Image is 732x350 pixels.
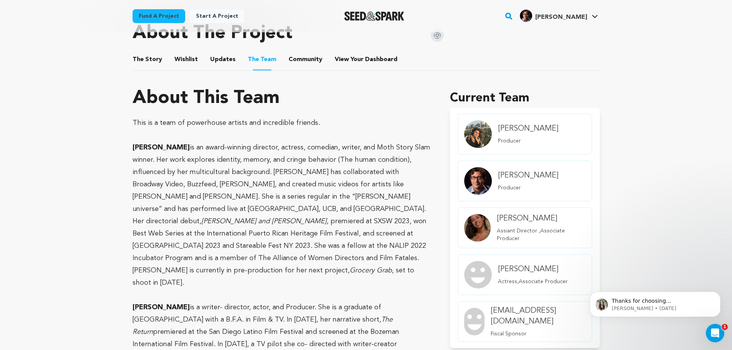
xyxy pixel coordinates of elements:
[248,55,276,64] span: Team
[133,89,280,108] h1: About This Team
[248,55,259,64] span: The
[133,55,162,64] span: Story
[464,261,492,289] img: Team Image
[431,29,444,42] img: Seed&Spark Instagram Icon
[464,214,491,242] img: Team Image
[491,305,585,327] h4: [EMAIL_ADDRESS][DOMAIN_NAME]
[335,55,399,64] a: ViewYourDashboard
[344,12,405,21] a: Seed&Spark Homepage
[133,117,432,129] p: This is a team of powerhouse artists and incredible friends.
[520,10,532,22] img: 13582093_10154057654319300_5480884464415587333_o.jpg
[458,301,592,342] a: member.name Profile
[365,55,397,64] span: Dashboard
[133,316,393,335] em: The Return
[450,89,599,108] h1: Current Team
[458,207,592,248] a: member.name Profile
[498,264,568,275] h4: [PERSON_NAME]
[498,278,568,285] p: Actress,Associate Producer
[210,55,236,64] span: Updates
[464,120,492,148] img: Team Image
[458,161,592,201] a: member.name Profile
[498,184,558,192] p: Producer
[133,141,432,289] p: is an award-winning director, actress, comedian, writer, and Moth Story Slam winner. Her work exp...
[535,14,587,20] span: [PERSON_NAME]
[498,123,558,134] h4: [PERSON_NAME]
[458,254,592,295] a: member.name Profile
[133,304,190,311] strong: [PERSON_NAME]
[133,24,292,43] h1: About The Project
[578,275,732,329] iframe: Intercom notifications message
[464,167,492,195] img: Team Image
[344,12,405,21] img: Seed&Spark Logo Dark Mode
[335,55,399,64] span: Your
[722,324,728,330] span: 1
[464,308,485,335] img: Team Image
[133,144,190,151] strong: [PERSON_NAME]
[190,9,244,23] a: Start a project
[520,10,587,22] div: Alejandro E.'s Profile
[498,137,558,145] p: Producer
[458,114,592,154] a: member.name Profile
[706,324,724,342] iframe: Intercom live chat
[491,330,585,338] p: Fiscal Sponsor
[133,9,185,23] a: Fund a project
[518,8,599,22] a: Alejandro E.'s Profile
[497,227,585,242] p: Assiant Director ,Associate Producer
[350,267,392,274] em: Grocery Grab
[497,213,585,224] h4: [PERSON_NAME]
[201,218,327,225] em: [PERSON_NAME] and [PERSON_NAME]
[498,170,558,181] h4: [PERSON_NAME]
[518,8,599,24] span: Alejandro E.'s Profile
[289,55,322,64] span: Community
[133,55,144,64] span: The
[174,55,198,64] span: Wishlist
